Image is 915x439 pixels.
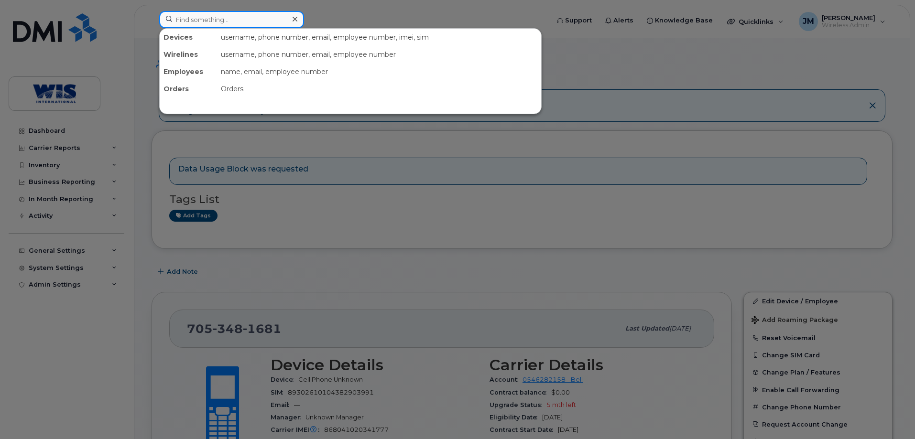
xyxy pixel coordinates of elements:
div: username, phone number, email, employee number, imei, sim [217,29,541,46]
div: Orders [160,80,217,97]
div: Orders [217,80,541,97]
div: Employees [160,63,217,80]
div: username, phone number, email, employee number [217,46,541,63]
div: Wirelines [160,46,217,63]
div: Devices [160,29,217,46]
div: name, email, employee number [217,63,541,80]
